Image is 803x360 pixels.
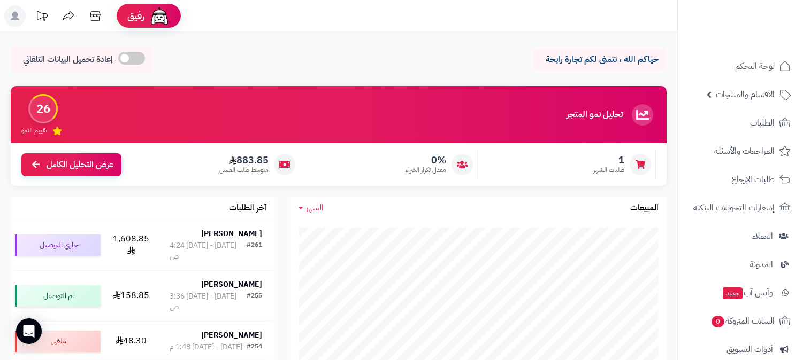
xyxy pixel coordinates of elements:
div: #254 [247,342,262,353]
span: تقييم النمو [21,126,47,135]
div: [DATE] - [DATE] 4:24 ص [170,240,247,262]
div: تم التوصيل [15,285,101,307]
a: عرض التحليل الكامل [21,153,121,176]
span: أدوات التسويق [726,342,773,357]
span: متوسط طلب العميل [219,166,269,175]
a: المراجعات والأسئلة [684,138,797,164]
div: Open Intercom Messenger [16,318,42,344]
div: ملغي [15,331,101,352]
span: المراجعات والأسئلة [714,144,775,159]
span: المدونة [750,257,773,272]
div: [DATE] - [DATE] 1:48 م [170,342,242,353]
a: الشهر [299,202,324,214]
td: 158.85 [105,271,157,321]
img: ai-face.png [149,5,170,27]
span: الشهر [306,201,324,214]
div: جاري التوصيل [15,234,101,256]
span: العملاء [752,229,773,244]
a: العملاء [684,223,797,249]
td: 1,608.85 [105,220,157,270]
span: لوحة التحكم [735,59,775,74]
div: [DATE] - [DATE] 3:36 ص [170,291,247,312]
span: 1 [593,154,624,166]
strong: [PERSON_NAME] [201,330,262,341]
span: طلبات الشهر [593,166,624,175]
span: 0% [406,154,446,166]
span: رفيق [127,10,144,22]
span: إشعارات التحويلات البنكية [693,200,775,215]
span: 0 [711,315,724,327]
div: #261 [247,240,262,262]
strong: [PERSON_NAME] [201,279,262,290]
a: الطلبات [684,110,797,136]
p: حياكم الله ، نتمنى لكم تجارة رابحة [541,53,659,66]
h3: تحليل نمو المتجر [567,110,623,120]
span: إعادة تحميل البيانات التلقائي [23,53,113,66]
span: وآتس آب [722,285,773,300]
div: #255 [247,291,262,312]
span: عرض التحليل الكامل [47,159,113,171]
span: جديد [723,287,743,299]
strong: [PERSON_NAME] [201,228,262,239]
a: طلبات الإرجاع [684,167,797,192]
h3: آخر الطلبات [229,204,266,213]
img: logo-2.png [730,19,793,42]
a: تحديثات المنصة [28,5,55,29]
span: السلات المتروكة [710,314,775,328]
span: 883.85 [219,154,269,166]
a: وآتس آبجديد [684,280,797,306]
a: إشعارات التحويلات البنكية [684,195,797,221]
span: طلبات الإرجاع [731,172,775,187]
span: الأقسام والمنتجات [716,87,775,102]
a: السلات المتروكة0 [684,308,797,334]
span: معدل تكرار الشراء [406,166,446,175]
h3: المبيعات [630,204,659,213]
span: الطلبات [750,115,775,130]
a: لوحة التحكم [684,53,797,79]
a: المدونة [684,252,797,277]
